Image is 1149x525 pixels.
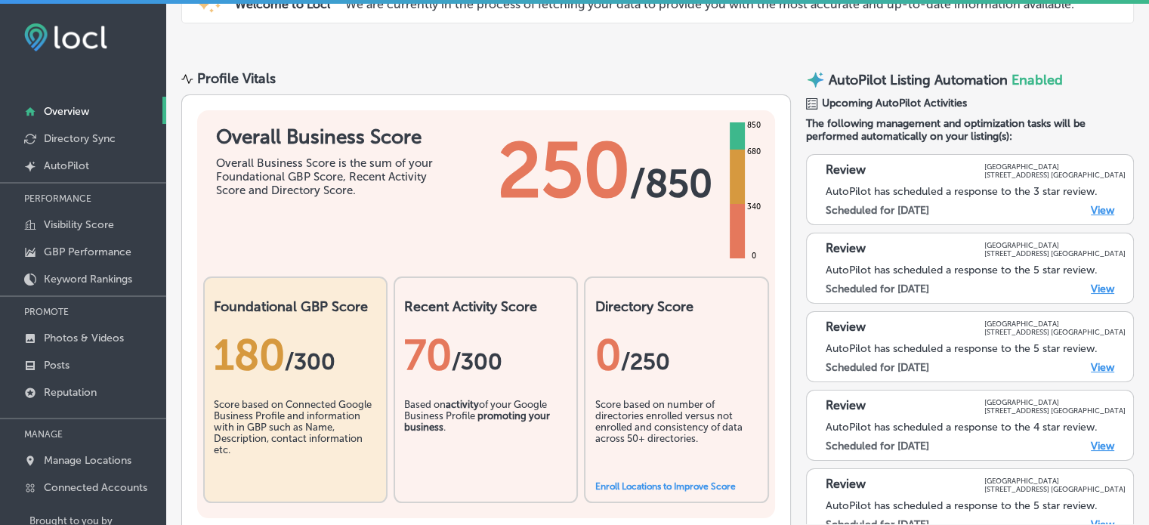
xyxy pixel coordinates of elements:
p: [GEOGRAPHIC_DATA] [984,162,1126,171]
b: promoting your business [404,410,550,433]
a: Enroll Locations to Improve Score [595,481,735,492]
p: [GEOGRAPHIC_DATA] [984,320,1126,328]
div: 680 [744,146,764,158]
div: 850 [744,119,764,131]
label: Scheduled for [DATE] [826,440,929,452]
p: Keyword Rankings [44,273,132,286]
p: Reputation [44,386,97,399]
label: Scheduled for [DATE] [826,283,929,295]
div: Score based on number of directories enrolled versus not enrolled and consistency of data across ... [595,399,758,474]
p: Manage Locations [44,454,131,467]
p: [GEOGRAPHIC_DATA] [984,241,1126,249]
div: Profile Vitals [197,70,276,87]
label: Scheduled for [DATE] [826,204,929,217]
span: Upcoming AutoPilot Activities [822,97,967,110]
p: [STREET_ADDRESS] [GEOGRAPHIC_DATA] [984,249,1126,258]
div: AutoPilot has scheduled a response to the 3 star review. [826,185,1126,198]
p: Connected Accounts [44,481,147,494]
img: autopilot-icon [806,70,825,89]
p: [STREET_ADDRESS] [GEOGRAPHIC_DATA] [984,485,1126,493]
p: AutoPilot Listing Automation [829,72,1008,88]
span: / 300 [285,348,335,375]
p: [STREET_ADDRESS] [GEOGRAPHIC_DATA] [984,328,1126,336]
div: Overall Business Score is the sum of your Foundational GBP Score, Recent Activity Score and Direc... [216,156,443,197]
span: The following management and optimization tasks will be performed automatically on your listing(s): [806,117,1134,143]
p: Review [826,162,866,179]
p: Review [826,241,866,258]
div: Based on of your Google Business Profile . [404,399,567,474]
span: / 850 [630,161,712,206]
a: View [1091,361,1114,374]
div: 0 [595,330,758,380]
div: Score based on Connected Google Business Profile and information with in GBP such as Name, Descri... [214,399,377,474]
div: 0 [749,250,759,262]
p: Overview [44,105,89,118]
div: AutoPilot has scheduled a response to the 5 star review. [826,342,1126,355]
div: AutoPilot has scheduled a response to the 5 star review. [826,499,1126,512]
span: /250 [620,348,669,375]
h2: Foundational GBP Score [214,298,377,315]
p: Photos & Videos [44,332,124,344]
div: AutoPilot has scheduled a response to the 5 star review. [826,264,1126,276]
span: Enabled [1012,72,1063,88]
a: View [1091,283,1114,295]
b: activity [446,399,479,410]
div: 340 [744,201,764,213]
p: Posts [44,359,69,372]
p: Review [826,477,866,493]
div: 180 [214,330,377,380]
p: [GEOGRAPHIC_DATA] [984,477,1126,485]
div: 70 [404,330,567,380]
h2: Directory Score [595,298,758,315]
div: AutoPilot has scheduled a response to the 4 star review. [826,421,1126,434]
p: AutoPilot [44,159,89,172]
p: [GEOGRAPHIC_DATA] [984,398,1126,406]
p: Directory Sync [44,132,116,145]
p: [STREET_ADDRESS] [GEOGRAPHIC_DATA] [984,171,1126,179]
h1: Overall Business Score [216,125,443,149]
p: [STREET_ADDRESS] [GEOGRAPHIC_DATA] [984,406,1126,415]
p: Visibility Score [44,218,114,231]
span: 250 [498,125,630,216]
img: fda3e92497d09a02dc62c9cd864e3231.png [24,23,107,51]
h2: Recent Activity Score [404,298,567,315]
span: /300 [452,348,502,375]
p: GBP Performance [44,246,131,258]
a: View [1091,440,1114,452]
p: Review [826,320,866,336]
label: Scheduled for [DATE] [826,361,929,374]
p: Review [826,398,866,415]
a: View [1091,204,1114,217]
